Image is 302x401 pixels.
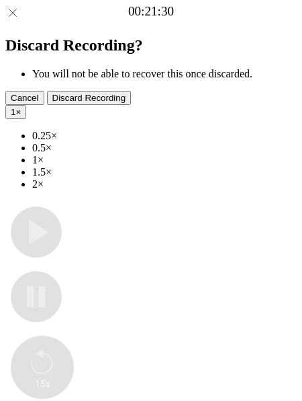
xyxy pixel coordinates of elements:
li: 1.5× [32,166,297,178]
button: Discard Recording [47,91,132,105]
li: 0.25× [32,130,297,142]
span: 1 [11,107,15,117]
li: You will not be able to recover this once discarded. [32,68,297,80]
li: 2× [32,178,297,190]
button: 1× [5,105,26,119]
h2: Discard Recording? [5,36,297,54]
a: 00:21:30 [128,4,174,19]
button: Cancel [5,91,44,105]
li: 1× [32,154,297,166]
li: 0.5× [32,142,297,154]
